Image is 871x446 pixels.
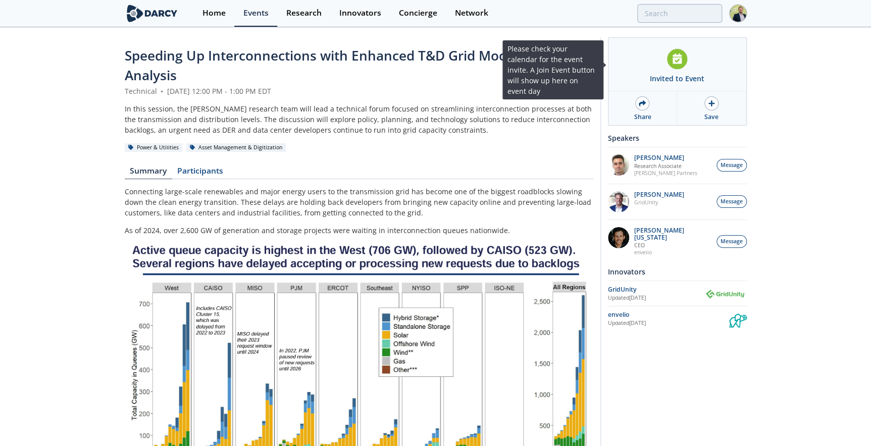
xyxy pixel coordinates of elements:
div: Network [455,9,488,17]
input: Advanced Search [637,4,722,23]
a: Participants [172,167,229,179]
div: Innovators [608,263,747,281]
span: Speeding Up Interconnections with Enhanced T&D Grid Modeling and Analysis [125,46,566,84]
button: Message [716,195,747,208]
img: 1b183925-147f-4a47-82c9-16eeeed5003c [608,227,629,248]
div: Concierge [399,9,437,17]
span: • [159,86,165,96]
p: [PERSON_NAME] [634,154,697,161]
p: [PERSON_NAME] Partners [634,170,697,177]
div: Asset Management & Digitization [186,143,286,152]
button: Message [716,159,747,172]
img: Profile [729,5,747,22]
div: envelio [608,310,729,319]
span: Message [721,161,743,170]
p: [PERSON_NAME] [634,191,684,198]
button: Message [716,235,747,248]
div: Invited to Event [650,73,704,84]
div: Research [286,9,322,17]
span: Message [721,238,743,246]
p: envelio [634,249,711,256]
div: Save [704,113,719,122]
p: CEO [634,242,711,249]
a: Summary [125,167,172,179]
img: envelio [729,310,747,327]
div: Events [243,9,269,17]
img: d42dc26c-2a28-49ac-afde-9b58c84c0349 [608,191,629,212]
img: f1d2b35d-fddb-4a25-bd87-d4d314a355e9 [608,154,629,176]
a: envelio Updated[DATE] envelio [608,310,747,327]
p: GridUnity [634,199,684,206]
span: Message [721,198,743,206]
div: Updated [DATE] [608,294,704,302]
div: Innovators [339,9,381,17]
p: Research Associate [634,162,697,170]
a: GridUnity Updated[DATE] GridUnity [608,285,747,302]
div: Home [202,9,226,17]
div: GridUnity [608,285,704,294]
img: logo-wide.svg [125,5,180,22]
div: Power & Utilities [125,143,183,152]
p: [PERSON_NAME][US_STATE] [634,227,711,241]
div: Share [634,113,651,122]
img: GridUnity [704,288,747,300]
div: In this session, the [PERSON_NAME] research team will lead a technical forum focused on streamlin... [125,103,593,135]
div: Updated [DATE] [608,319,729,327]
p: Connecting large-scale renewables and major energy users to the transmission grid has become one ... [125,186,593,218]
p: As of 2024, over 2,600 GW of generation and storage projects were waiting in interconnection queu... [125,225,593,236]
div: Speakers [608,129,747,147]
div: Technical [DATE] 12:00 PM - 1:00 PM EDT [125,86,593,96]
